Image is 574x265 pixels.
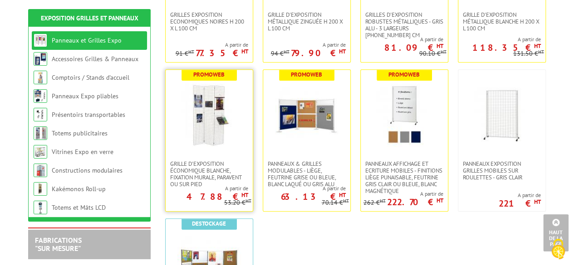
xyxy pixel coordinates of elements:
img: Grille d'exposition économique blanche, fixation murale, paravent ou sur pied [177,83,241,147]
img: Cookies (fenêtre modale) [547,238,569,260]
span: Grille d'exposition métallique blanche H 200 x L 100 cm [463,11,541,32]
p: 221 € [499,201,541,206]
sup: HT [339,48,346,55]
sup: HT [284,48,289,55]
a: Accessoires Grilles & Panneaux [52,55,138,63]
span: A partir de [166,185,248,192]
p: 77.35 € [196,50,248,56]
button: Cookies (fenêtre modale) [542,234,574,265]
sup: HT [241,191,248,199]
sup: HT [339,191,346,199]
span: Grilles Exposition Economiques Noires H 200 x L 100 cm [170,11,248,32]
img: Panneaux & Grilles modulables - liège, feutrine grise ou bleue, blanc laqué ou gris alu [275,83,339,147]
p: 222.70 € [387,199,443,205]
p: 70.14 € [322,199,349,206]
sup: HT [538,48,544,55]
sup: HT [241,48,248,55]
img: Accessoires Grilles & Panneaux [34,52,47,66]
img: Panneaux Affichage et Ecriture Mobiles - finitions liège punaisable, feutrine gris clair ou bleue... [373,83,436,147]
a: Panneaux et Grilles Expo [52,36,122,44]
a: Kakémonos Roll-up [52,185,106,193]
img: Totems et Mâts LCD [34,201,47,214]
img: Kakémonos Roll-up [34,182,47,196]
span: Panneaux & Grilles modulables - liège, feutrine grise ou bleue, blanc laqué ou gris alu [268,160,346,188]
b: Promoweb [388,71,420,78]
a: Grilles d'exposition robustes métalliques - gris alu - 3 largeurs [PHONE_NUMBER] cm [361,11,448,39]
p: 47.88 € [186,194,248,199]
img: Panneaux et Grilles Expo [34,34,47,47]
a: Constructions modulaires [52,166,123,174]
sup: HT [245,198,251,204]
a: FABRICATIONS"Sur Mesure" [35,236,82,253]
p: 262 € [363,199,386,206]
p: 90.10 € [419,50,446,57]
sup: HT [188,48,194,55]
p: 94 € [271,50,289,57]
a: Présentoirs transportables [52,111,125,119]
a: Totems et Mâts LCD [52,203,106,212]
span: A partir de [263,185,346,192]
span: Grille d'exposition économique blanche, fixation murale, paravent ou sur pied [170,160,248,188]
span: A partir de [176,41,248,48]
span: A partir de [499,192,541,199]
a: Grille d'exposition métallique Zinguée H 200 x L 100 cm [263,11,350,32]
img: Panneaux Exposition Grilles mobiles sur roulettes - gris clair [470,83,534,147]
a: Panneaux Exposition Grilles mobiles sur roulettes - gris clair [458,160,545,181]
img: Panneaux Expo pliables [34,89,47,103]
a: Panneaux Affichage et Ecriture Mobiles - finitions liège punaisable, feutrine gris clair ou bleue... [361,160,448,194]
sup: HT [437,42,443,50]
a: Exposition Grilles et Panneaux [41,14,138,22]
span: Grilles d'exposition robustes métalliques - gris alu - 3 largeurs [PHONE_NUMBER] cm [365,11,443,39]
p: 63.13 € [281,194,346,199]
b: Promoweb [193,71,225,78]
a: Panneaux & Grilles modulables - liège, feutrine grise ou bleue, blanc laqué ou gris alu [263,160,350,188]
a: Vitrines Expo en verre [52,148,113,156]
b: Promoweb [291,71,322,78]
span: Panneaux Exposition Grilles mobiles sur roulettes - gris clair [463,160,541,181]
p: 53.20 € [224,199,251,206]
a: Grilles Exposition Economiques Noires H 200 x L 100 cm [166,11,253,32]
img: Totems publicitaires [34,126,47,140]
sup: HT [380,198,386,204]
a: Totems publicitaires [52,129,108,137]
sup: HT [534,42,541,50]
span: Grille d'exposition métallique Zinguée H 200 x L 100 cm [268,11,346,32]
img: Présentoirs transportables [34,108,47,121]
span: A partir de [361,36,443,43]
span: A partir de [271,41,346,48]
p: 131.50 € [513,50,544,57]
a: Haut de la page [543,214,569,251]
p: 81.09 € [384,45,443,50]
p: 79.90 € [291,50,346,56]
a: Comptoirs / Stands d'accueil [52,73,129,82]
span: A partir de [363,190,443,198]
sup: HT [534,198,541,206]
span: Panneaux Affichage et Ecriture Mobiles - finitions liège punaisable, feutrine gris clair ou bleue... [365,160,443,194]
a: Grille d'exposition économique blanche, fixation murale, paravent ou sur pied [166,160,253,188]
span: A partir de [458,36,541,43]
sup: HT [441,48,446,55]
sup: HT [343,198,349,204]
b: Destockage [192,220,226,227]
sup: HT [437,197,443,204]
a: Panneaux Expo pliables [52,92,118,100]
img: Constructions modulaires [34,164,47,177]
a: Grille d'exposition métallique blanche H 200 x L 100 cm [458,11,545,32]
img: Comptoirs / Stands d'accueil [34,71,47,84]
img: Vitrines Expo en verre [34,145,47,159]
p: 91 € [176,50,194,57]
p: 118.35 € [472,45,541,50]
